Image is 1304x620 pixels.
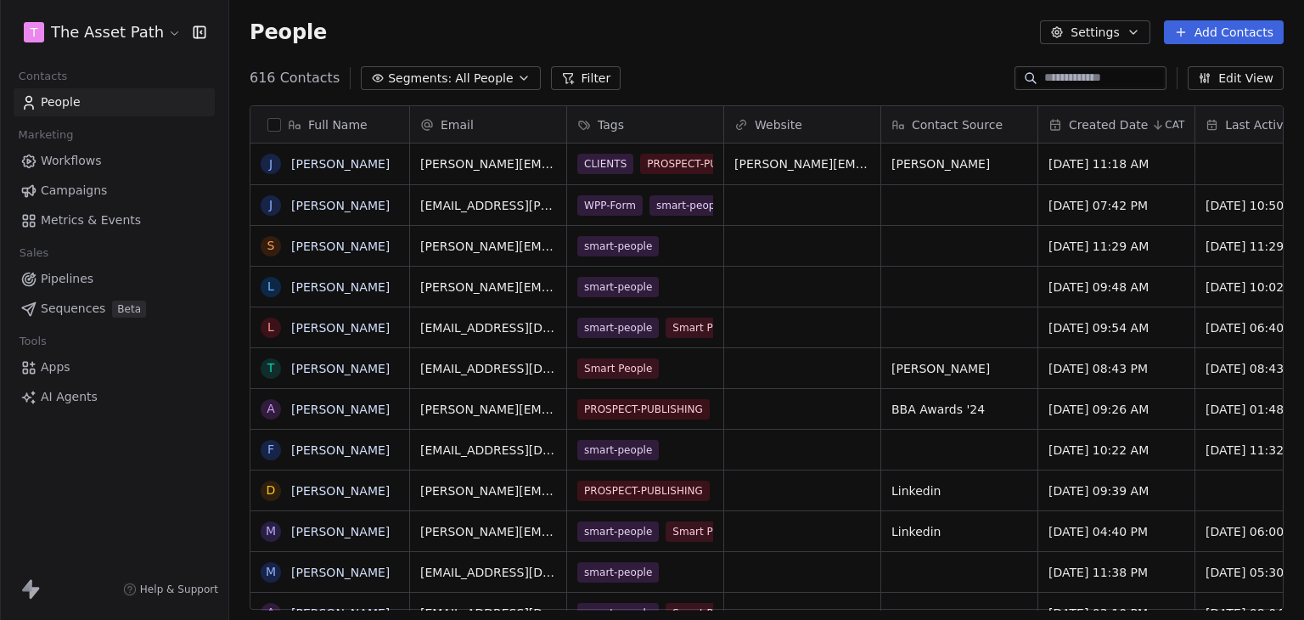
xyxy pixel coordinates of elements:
[266,563,276,581] div: M
[266,522,276,540] div: M
[41,152,102,170] span: Workflows
[20,18,181,47] button: TThe Asset Path
[250,106,409,143] div: Full Name
[308,116,368,133] span: Full Name
[41,93,81,111] span: People
[12,240,56,266] span: Sales
[14,353,215,381] a: Apps
[577,277,659,297] span: smart-people
[420,442,556,459] span: [EMAIL_ADDRESS][DOMAIN_NAME]
[14,147,215,175] a: Workflows
[250,68,340,88] span: 616 Contacts
[881,106,1037,143] div: Contact Source
[12,329,53,354] span: Tools
[891,482,1027,499] span: Linkedin
[551,66,621,90] button: Filter
[31,24,38,41] span: T
[420,197,556,214] span: [EMAIL_ADDRESS][PERSON_NAME][DOMAIN_NAME]
[41,300,105,318] span: Sequences
[1048,523,1184,540] span: [DATE] 04:40 PM
[388,70,452,87] span: Segments:
[420,319,556,336] span: [EMAIL_ADDRESS][DOMAIN_NAME]
[11,64,75,89] span: Contacts
[577,318,659,338] span: smart-people
[291,362,390,375] a: [PERSON_NAME]
[724,106,880,143] div: Website
[420,238,556,255] span: [PERSON_NAME][EMAIL_ADDRESS][DOMAIN_NAME]
[1048,238,1184,255] span: [DATE] 11:29 AM
[250,20,327,45] span: People
[14,177,215,205] a: Campaigns
[41,388,98,406] span: AI Agents
[1048,360,1184,377] span: [DATE] 08:43 PM
[1040,20,1149,44] button: Settings
[420,279,556,296] span: [PERSON_NAME][EMAIL_ADDRESS][PERSON_NAME][DOMAIN_NAME]
[41,182,107,200] span: Campaigns
[1048,319,1184,336] span: [DATE] 09:54 AM
[577,236,659,256] span: smart-people
[51,21,164,43] span: The Asset Path
[577,440,659,460] span: smart-people
[14,206,215,234] a: Metrics & Events
[577,399,710,420] span: PROSPECT-PUBLISHING
[291,484,390,498] a: [PERSON_NAME]
[1048,442,1184,459] span: [DATE] 10:22 AM
[420,482,556,499] span: [PERSON_NAME][EMAIL_ADDRESS][DOMAIN_NAME]
[666,318,747,338] span: Smart People
[269,196,273,214] div: J
[291,606,390,620] a: [PERSON_NAME]
[1048,401,1184,418] span: [DATE] 09:26 AM
[577,521,659,542] span: smart-people
[455,70,513,87] span: All People
[291,280,390,294] a: [PERSON_NAME]
[250,144,410,611] div: grid
[41,358,70,376] span: Apps
[11,122,81,148] span: Marketing
[420,523,556,540] span: [PERSON_NAME][EMAIL_ADDRESS][DOMAIN_NAME]
[420,564,556,581] span: [EMAIL_ADDRESS][DOMAIN_NAME]
[1038,106,1194,143] div: Created DateCAT
[267,278,274,296] div: L
[1048,197,1184,214] span: [DATE] 07:42 PM
[1048,155,1184,172] span: [DATE] 11:18 AM
[1048,482,1184,499] span: [DATE] 09:39 AM
[567,106,723,143] div: Tags
[577,481,710,501] span: PROSPECT-PUBLISHING
[267,482,276,499] div: D
[291,240,390,253] a: [PERSON_NAME]
[291,199,390,212] a: [PERSON_NAME]
[1048,279,1184,296] span: [DATE] 09:48 AM
[734,157,1041,171] a: [PERSON_NAME][EMAIL_ADDRESS][DOMAIN_NAME]
[1164,20,1284,44] button: Add Contacts
[577,154,633,174] span: CLIENTS
[640,154,773,174] span: PROSPECT-PUBLISHING
[291,443,390,457] a: [PERSON_NAME]
[441,116,474,133] span: Email
[267,237,275,255] div: S
[112,301,146,318] span: Beta
[123,583,218,596] a: Help & Support
[912,116,1003,133] span: Contact Source
[891,155,1027,172] span: [PERSON_NAME]
[577,562,659,583] span: smart-people
[1188,66,1284,90] button: Edit View
[14,265,215,293] a: Pipelines
[420,155,556,172] span: [PERSON_NAME][EMAIL_ADDRESS][DOMAIN_NAME]
[291,525,390,538] a: [PERSON_NAME]
[291,566,390,579] a: [PERSON_NAME]
[649,195,731,216] span: smart-people
[755,116,802,133] span: Website
[577,358,659,379] span: Smart People
[14,88,215,116] a: People
[891,401,1027,418] span: BBA Awards '24
[291,321,390,335] a: [PERSON_NAME]
[140,583,218,596] span: Help & Support
[666,521,747,542] span: Smart People
[1048,564,1184,581] span: [DATE] 11:38 PM
[891,523,1027,540] span: Linkedin
[269,155,273,173] div: J
[267,441,274,459] div: f
[291,403,390,416] a: [PERSON_NAME]
[267,359,275,377] div: T
[420,401,556,418] span: [PERSON_NAME][EMAIL_ADDRESS][PERSON_NAME][DOMAIN_NAME]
